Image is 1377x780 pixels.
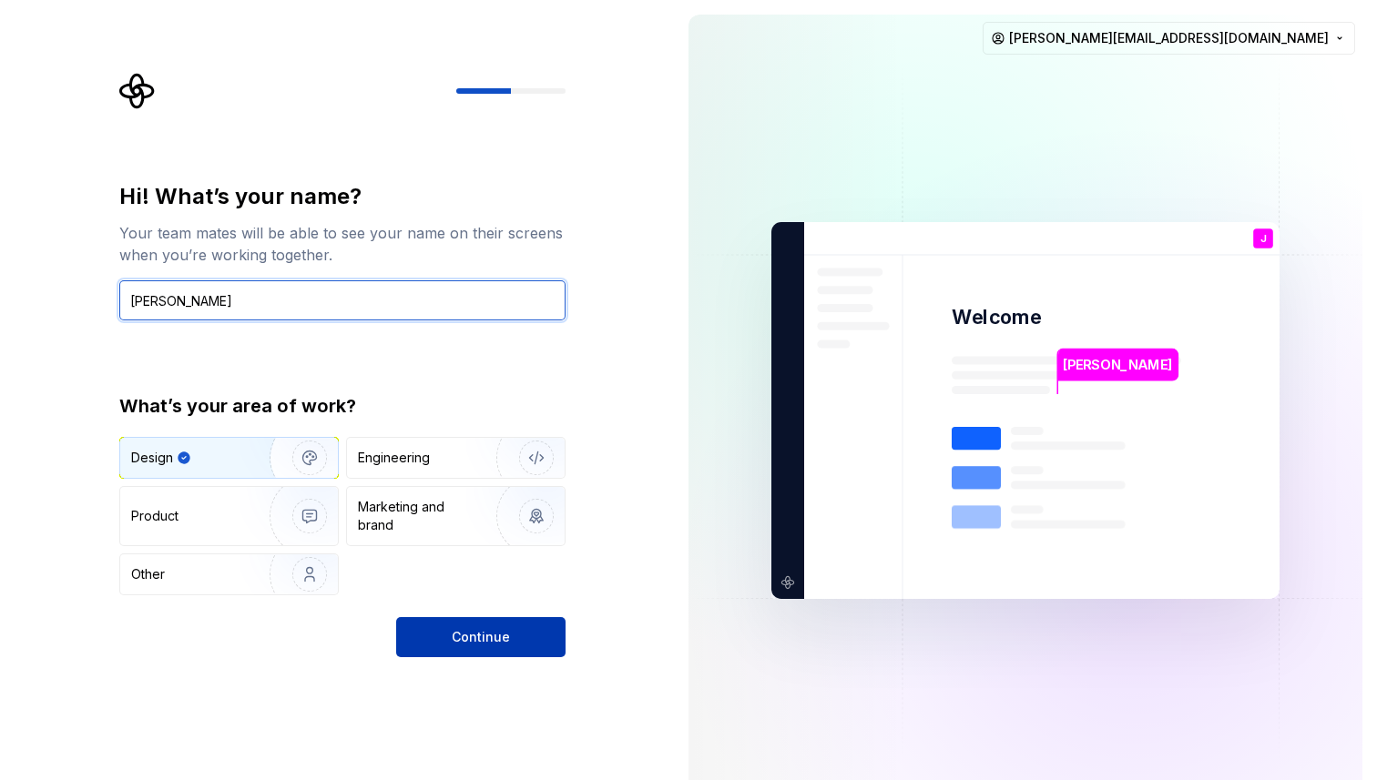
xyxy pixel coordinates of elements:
[358,449,430,467] div: Engineering
[983,22,1355,55] button: [PERSON_NAME][EMAIL_ADDRESS][DOMAIN_NAME]
[1063,355,1172,375] p: [PERSON_NAME]
[119,222,566,266] div: Your team mates will be able to see your name on their screens when you’re working together.
[396,617,566,657] button: Continue
[1260,234,1266,244] p: J
[119,73,156,109] svg: Supernova Logo
[452,628,510,646] span: Continue
[131,507,178,525] div: Product
[119,182,566,211] div: Hi! What’s your name?
[119,393,566,419] div: What’s your area of work?
[952,304,1041,330] p: Welcome
[119,280,566,320] input: Han Solo
[1009,29,1329,47] span: [PERSON_NAME][EMAIL_ADDRESS][DOMAIN_NAME]
[131,565,165,583] div: Other
[358,498,481,534] div: Marketing and brand
[131,449,173,467] div: Design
